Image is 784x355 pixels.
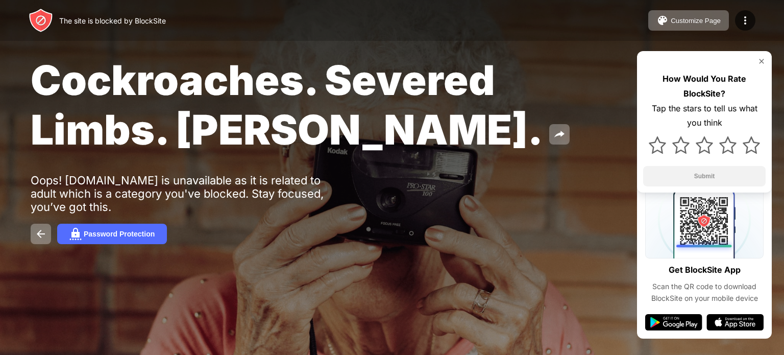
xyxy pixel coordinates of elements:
[696,136,713,154] img: star.svg
[719,136,737,154] img: star.svg
[656,14,669,27] img: pallet.svg
[649,136,666,154] img: star.svg
[643,166,766,186] button: Submit
[743,136,760,154] img: star.svg
[29,8,53,33] img: header-logo.svg
[706,314,764,330] img: app-store.svg
[645,314,702,330] img: google-play.svg
[57,224,167,244] button: Password Protection
[35,228,47,240] img: back.svg
[69,228,82,240] img: password.svg
[648,10,729,31] button: Customize Page
[643,72,766,101] div: How Would You Rate BlockSite?
[31,55,543,154] span: Cockroaches. Severed Limbs. [PERSON_NAME].
[672,136,690,154] img: star.svg
[84,230,155,238] div: Password Protection
[739,14,751,27] img: menu-icon.svg
[757,57,766,65] img: rate-us-close.svg
[643,101,766,131] div: Tap the stars to tell us what you think
[553,128,566,140] img: share.svg
[59,16,166,25] div: The site is blocked by BlockSite
[671,17,721,25] div: Customize Page
[31,174,346,214] div: Oops! [DOMAIN_NAME] is unavailable as it is related to adult which is a category you've blocked. ...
